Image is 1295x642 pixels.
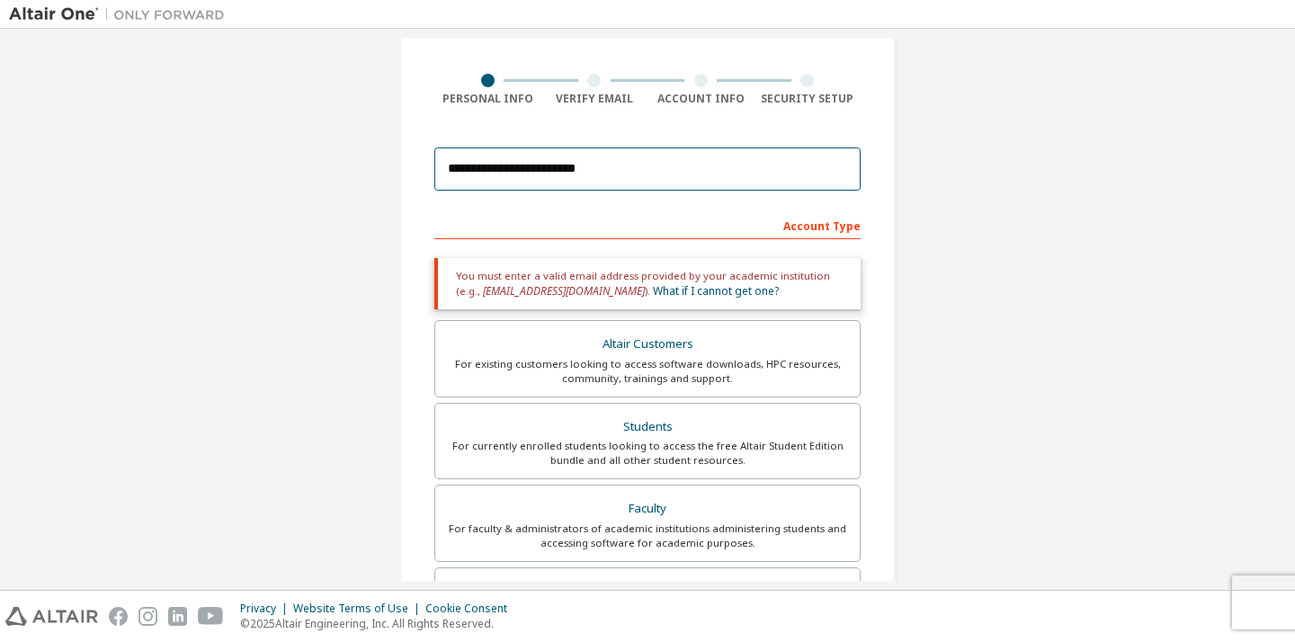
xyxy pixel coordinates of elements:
img: instagram.svg [138,607,157,626]
p: © 2025 Altair Engineering, Inc. All Rights Reserved. [240,616,518,631]
div: Personal Info [434,92,541,106]
div: Verify Email [541,92,648,106]
div: Website Terms of Use [293,602,425,616]
img: Altair One [9,5,234,23]
div: Account Info [647,92,755,106]
img: facebook.svg [109,607,128,626]
div: Altair Customers [446,332,849,357]
span: [EMAIL_ADDRESS][DOMAIN_NAME] [483,283,645,299]
div: Privacy [240,602,293,616]
div: Security Setup [755,92,862,106]
div: Students [446,415,849,440]
img: youtube.svg [198,607,224,626]
div: Everyone else [446,579,849,604]
div: You must enter a valid email address provided by your academic institution (e.g., ). [434,258,861,309]
div: For currently enrolled students looking to access the free Altair Student Edition bundle and all ... [446,439,849,468]
div: Cookie Consent [425,602,518,616]
div: Faculty [446,496,849,522]
div: Account Type [434,210,861,239]
a: What if I cannot get one? [653,283,779,299]
img: altair_logo.svg [5,607,98,626]
img: linkedin.svg [168,607,187,626]
div: For existing customers looking to access software downloads, HPC resources, community, trainings ... [446,357,849,386]
div: For faculty & administrators of academic institutions administering students and accessing softwa... [446,522,849,550]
